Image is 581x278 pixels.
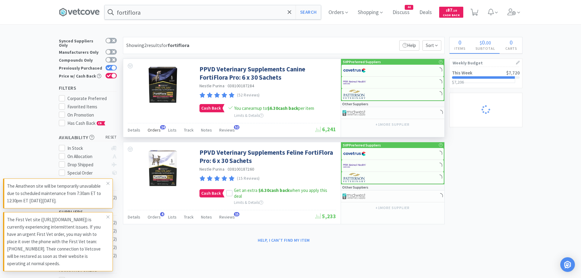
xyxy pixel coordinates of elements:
[67,103,117,110] div: Favorited Items
[67,161,108,168] div: Drop Shipped
[446,9,447,13] span: $
[228,166,254,172] span: 038100187260
[343,173,366,182] img: f5e969b455434c6296c6d81ef179fa71_3.png
[106,134,117,141] span: reset
[482,38,485,46] span: 0
[184,127,194,133] span: Track
[112,252,117,259] div: ( 2 )
[234,105,314,111] span: You can earn up to per item
[267,105,298,111] strong: cash back
[439,4,463,20] a: $87.10Cash Back
[506,70,520,76] span: $7,720
[343,66,366,75] img: 77fca1acd8b6420a9015268ca798ef17_1.png
[184,214,194,220] span: Track
[237,175,260,182] p: (15 Reviews)
[59,65,102,70] div: Previously Purchased
[417,10,434,15] a: Deals
[452,79,464,85] span: $7,206
[199,65,335,82] a: PPVD Veterinary Supplements Canine FortiFlora Pro: 6 x 30 Sachets
[126,42,189,49] div: Showing 2 results
[234,125,239,129] span: 52
[343,78,366,87] img: f6b2451649754179b5b4e0c70c3f7cb0_2.png
[148,127,161,133] span: Orders
[200,190,222,197] span: Cash Back
[343,161,366,170] img: f6b2451649754179b5b4e0c70c3f7cb0_2.png
[258,187,289,193] strong: cash back
[112,236,117,243] div: ( 2 )
[342,184,368,190] p: Other Suppliers
[343,149,366,158] img: 77fca1acd8b6420a9015268ca798ef17_1.png
[67,111,117,119] div: On Promotion
[59,85,117,92] h5: Filters
[343,108,365,117] img: 4dd14cff54a648ac9e977f0c5da9bc2e_5.png
[201,214,212,220] span: Notes
[450,67,522,88] a: This Week$7,720$7,206
[372,120,412,129] button: +1more supplier
[67,120,106,126] span: Has Cash Back
[486,40,491,46] span: 00
[422,40,441,51] span: Sort
[112,219,117,226] div: ( 2 )
[67,145,108,152] div: In Stock
[59,73,102,78] div: Price w/ Cash Back
[67,95,117,102] div: Corporate Preferred
[510,38,513,46] span: 0
[128,214,140,220] span: Details
[67,169,108,177] div: Special Order
[453,59,519,67] h1: Weekly Budget
[59,134,117,141] h5: Availability
[254,235,314,245] button: Help, I can't find my item
[160,212,164,216] span: 4
[219,127,235,133] span: Reviews
[390,10,412,15] a: Discuss44
[199,166,224,172] a: Nestle Purina
[128,127,140,133] span: Details
[343,59,381,65] p: SVP Preferred Suppliers
[296,5,321,19] button: Search
[143,148,183,188] img: 69882a434e0e4031bbe9f5848a6232a8_398574.png
[59,49,102,54] div: Manufacturers Only
[234,212,239,216] span: 15
[225,83,227,88] span: ·
[219,214,235,220] span: Reviews
[399,40,419,51] p: Help
[160,125,166,129] span: 14
[199,83,224,88] a: Nestle Purina
[446,7,457,13] span: 87
[452,9,457,13] span: . 10
[200,104,222,112] span: Cash Back
[471,39,500,45] div: .
[372,204,412,212] button: +1more supplier
[315,126,336,133] span: 6,241
[267,105,278,111] span: $6.30
[105,5,321,19] input: Search by item, sku, manufacturer, ingredient, size...
[480,40,482,46] span: $
[258,187,269,193] span: $6.30
[112,244,117,251] div: ( 2 )
[405,5,413,9] span: 44
[315,213,336,220] span: 5,233
[148,214,161,220] span: Orders
[343,142,381,148] p: SVP Preferred Suppliers
[228,83,254,88] span: 038100187284
[67,153,108,160] div: On Allocation
[143,65,183,105] img: 027cd357cb894ce49eb009ed92fd16ea_398556.png
[500,45,522,51] h4: Carts
[97,121,103,125] span: CB
[458,38,461,46] span: 0
[201,127,212,133] span: Notes
[234,113,264,118] span: Limits & Details
[342,101,368,107] p: Other Suppliers
[443,14,460,18] span: Cash Back
[237,92,260,99] p: (52 Reviews)
[112,227,117,235] div: ( 2 )
[225,166,227,172] span: ·
[112,194,117,201] div: ( 2 )
[343,192,365,201] img: 4dd14cff54a648ac9e977f0c5da9bc2e_5.png
[161,42,189,48] span: for
[7,216,106,267] p: The First Vet site ([URL][DOMAIN_NAME]) is currently experiencing intermittent issues. If you hav...
[199,148,335,165] a: PPVD Veterinary Supplements Feline FortiFlora Pro: 6 x 30 Sachets
[234,187,327,199] span: Get an extra when you apply this deal
[168,42,189,48] strong: fortiflora
[560,257,575,272] div: Open Intercom Messenger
